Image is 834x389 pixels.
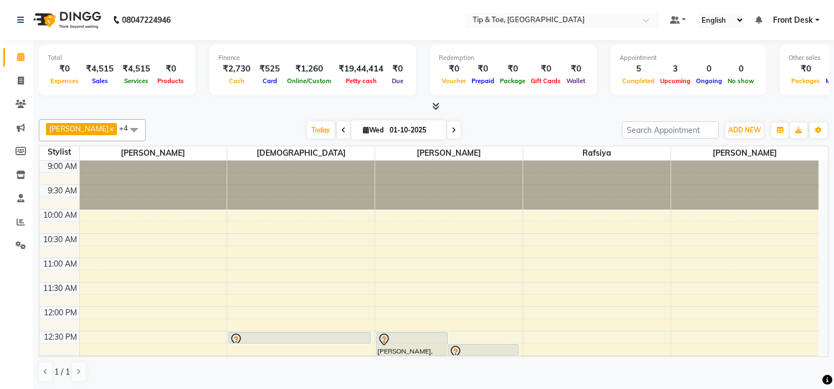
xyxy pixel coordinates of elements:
input: Search Appointment [622,121,719,139]
span: Online/Custom [284,77,334,85]
span: Due [389,77,406,85]
span: [PERSON_NAME] [671,146,818,160]
span: ADD NEW [728,126,761,134]
b: 08047224946 [122,4,171,35]
div: ₹4,515 [81,63,118,75]
div: 10:30 AM [41,234,79,245]
div: ₹0 [439,63,469,75]
span: Services [121,77,151,85]
div: 10:00 AM [41,209,79,221]
div: 9:00 AM [45,161,79,172]
div: ₹19,44,414 [334,63,388,75]
span: Completed [620,77,657,85]
span: Gift Cards [528,77,564,85]
span: Card [260,77,280,85]
div: 1:00 PM [46,356,79,367]
span: Packages [789,77,823,85]
span: Upcoming [657,77,693,85]
span: Expenses [48,77,81,85]
div: Stylist [39,146,79,158]
div: ₹0 [469,63,497,75]
span: Voucher [439,77,469,85]
span: Today [307,121,335,139]
span: No show [725,77,757,85]
div: ₹0 [388,63,407,75]
div: ₹0 [497,63,528,75]
span: +4 [119,124,136,132]
span: 1 / 1 [54,366,70,378]
span: Front Desk [773,14,813,26]
span: Wed [360,126,386,134]
div: 5 [620,63,657,75]
div: 0 [693,63,725,75]
span: Sales [89,77,111,85]
span: Ongoing [693,77,725,85]
span: Prepaid [469,77,497,85]
span: Wallet [564,77,588,85]
div: 11:30 AM [41,283,79,294]
div: [PERSON_NAME], TK01, 12:30 PM-01:00 PM, Nail Enhancement-Acrylic Set with T&T Gel Color [377,332,447,355]
span: Cash [226,77,247,85]
span: [DEMOGRAPHIC_DATA] [227,146,375,160]
div: ₹0 [564,63,588,75]
div: ₹0 [789,63,823,75]
span: [PERSON_NAME] [80,146,227,160]
button: ADD NEW [725,122,764,138]
span: [PERSON_NAME] [375,146,523,160]
div: Redemption [439,53,588,63]
span: Products [155,77,187,85]
div: ₹0 [155,63,187,75]
div: 3 [657,63,693,75]
div: Total [48,53,187,63]
div: 9:30 AM [45,185,79,197]
div: Appointment [620,53,757,63]
div: ₹525 [255,63,284,75]
div: ₹1,260 [284,63,334,75]
div: [PERSON_NAME], TK01, 12:30 PM-12:45 PM, Nail Enhancement-Acrylic Set with T&T Gel Color [229,332,370,343]
div: ₹4,515 [118,63,155,75]
span: [PERSON_NAME] [49,124,109,133]
div: 12:00 PM [42,307,79,319]
div: ₹0 [528,63,564,75]
input: 2025-10-01 [386,122,442,139]
div: ₹0 [48,63,81,75]
div: [PERSON_NAME], TK01, 12:45 PM-01:00 PM, Nail Maintenance-Acrylic Removal [448,345,519,355]
div: 11:00 AM [41,258,79,270]
span: Package [497,77,528,85]
span: Petty cash [343,77,380,85]
a: x [109,124,114,133]
div: 12:30 PM [42,331,79,343]
span: Rafsiya [523,146,671,160]
div: ₹2,730 [218,63,255,75]
div: Finance [218,53,407,63]
div: 0 [725,63,757,75]
img: logo [28,4,104,35]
